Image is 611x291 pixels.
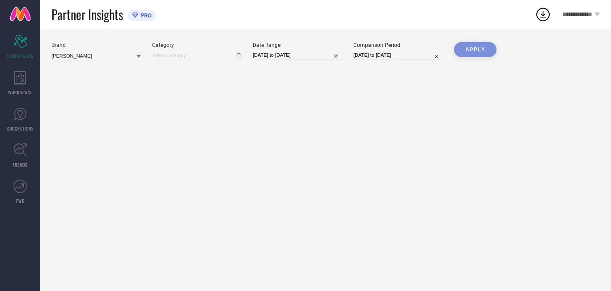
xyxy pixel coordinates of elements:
span: WORKSPACE [8,89,33,96]
input: Select date range [253,51,342,60]
span: FWD [16,198,25,204]
span: Partner Insights [51,5,123,24]
span: SUGGESTIONS [7,125,34,132]
div: Category [152,42,242,48]
span: TRENDS [13,161,28,168]
span: PRO [138,12,152,19]
div: Comparison Period [353,42,443,48]
div: Date Range [253,42,342,48]
div: Brand [51,42,141,48]
input: Select comparison period [353,51,443,60]
span: SCORECARDS [7,53,34,59]
div: Open download list [535,6,551,22]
